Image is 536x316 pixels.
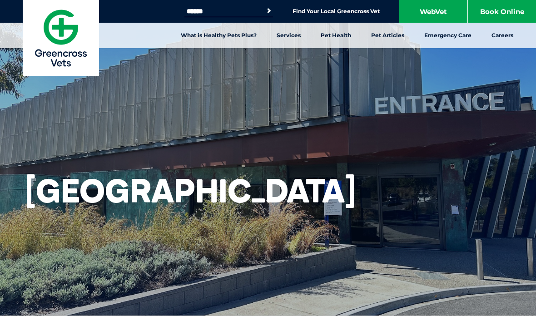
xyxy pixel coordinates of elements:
[171,23,267,48] a: What is Healthy Pets Plus?
[414,23,481,48] a: Emergency Care
[25,171,356,210] h1: [GEOGRAPHIC_DATA]
[481,23,523,48] a: Careers
[293,8,380,15] a: Find Your Local Greencross Vet
[267,23,311,48] a: Services
[264,6,273,15] button: Search
[311,23,361,48] a: Pet Health
[361,23,414,48] a: Pet Articles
